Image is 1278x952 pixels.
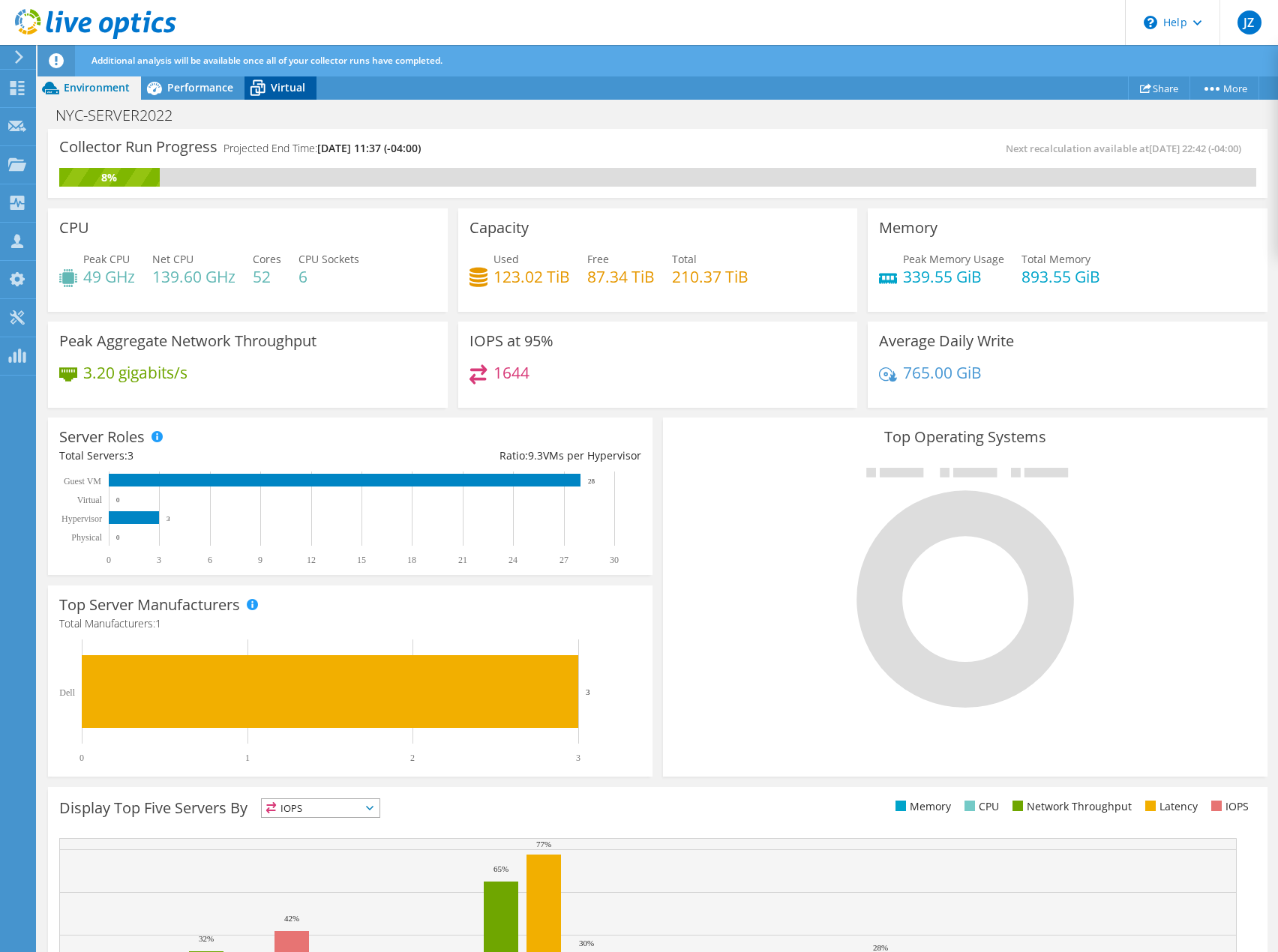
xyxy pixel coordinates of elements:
h4: 3.20 gigabits/s [83,364,187,381]
h4: 1644 [493,364,529,381]
text: Dell [59,687,75,698]
li: Latency [1141,798,1198,815]
text: 0 [79,753,84,763]
h4: 123.02 TiB [493,268,570,285]
span: Virtual [271,80,305,94]
span: Cores [253,252,281,266]
span: Free [587,252,609,266]
text: 28% [873,943,888,952]
text: 12 [307,555,316,565]
text: 65% [493,864,508,873]
li: CPU [961,798,999,815]
h4: Projected End Time: [223,140,421,157]
text: 77% [536,840,551,849]
li: Memory [892,798,951,815]
div: 8% [59,169,160,186]
text: 18 [407,555,416,565]
span: Used [493,252,519,266]
h1: NYC-SERVER2022 [49,107,196,124]
span: Peak CPU [83,252,130,266]
h4: 139.60 GHz [152,268,235,285]
span: 1 [155,616,161,630]
text: 32% [199,934,214,943]
span: 9.3 [528,448,543,463]
span: JZ [1237,10,1261,34]
h4: 52 [253,268,281,285]
h3: Memory [879,220,937,236]
a: Share [1128,76,1190,100]
span: CPU Sockets [298,252,359,266]
h3: Server Roles [59,429,145,445]
span: Total [672,252,697,266]
text: 30 [610,555,619,565]
h4: 210.37 TiB [672,268,748,285]
h3: Top Operating Systems [674,429,1256,445]
div: Total Servers: [59,448,350,464]
text: 27 [559,555,568,565]
text: 3 [576,753,580,763]
h3: Capacity [469,220,529,236]
text: 3 [166,515,170,522]
span: [DATE] 11:37 (-04:00) [317,141,421,155]
span: 3 [127,448,133,463]
span: [DATE] 22:42 (-04:00) [1149,142,1241,155]
text: Hypervisor [61,513,102,524]
h4: Total Manufacturers: [59,615,641,632]
text: 3 [157,555,161,565]
span: IOPS [262,799,379,817]
h4: 6 [298,268,359,285]
h4: 893.55 GiB [1021,268,1100,285]
text: 0 [116,534,120,541]
text: Guest VM [64,476,101,486]
text: 6 [208,555,212,565]
text: 9 [258,555,262,565]
text: 0 [106,555,111,565]
a: More [1189,76,1259,100]
text: Physical [71,532,102,543]
h3: Top Server Manufacturers [59,597,240,613]
h4: 765.00 GiB [903,364,982,381]
span: Performance [167,80,233,94]
span: Peak Memory Usage [903,252,1004,266]
text: Virtual [77,495,103,505]
text: 15 [357,555,366,565]
text: 30% [579,939,594,948]
span: Next recalculation available at [1006,142,1249,155]
span: Environment [64,80,130,94]
text: 24 [508,555,517,565]
h3: Peak Aggregate Network Throughput [59,333,316,349]
h4: 87.34 TiB [587,268,655,285]
text: 0 [116,496,120,504]
li: Network Throughput [1009,798,1132,815]
span: Additional analysis will be available once all of your collector runs have completed. [91,54,442,67]
span: Total Memory [1021,252,1090,266]
span: Net CPU [152,252,193,266]
text: 42% [284,914,299,923]
h3: Average Daily Write [879,333,1014,349]
text: 21 [458,555,467,565]
text: 2 [410,753,415,763]
h4: 339.55 GiB [903,268,1004,285]
div: Ratio: VMs per Hypervisor [350,448,641,464]
text: 28 [588,477,595,485]
h4: 49 GHz [83,268,135,285]
text: 1 [245,753,250,763]
svg: \n [1144,16,1157,29]
h3: CPU [59,220,89,236]
li: IOPS [1207,798,1249,815]
text: 3 [586,687,590,696]
h3: IOPS at 95% [469,333,553,349]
